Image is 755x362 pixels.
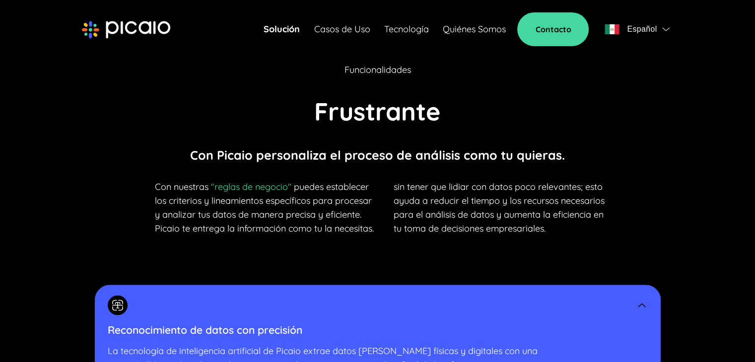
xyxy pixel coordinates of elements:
[384,22,428,36] a: Tecnología
[108,296,128,315] img: func-card-icon
[190,146,565,164] p: Con Picaio personaliza el proceso de análisis como tu quieras.
[344,63,411,77] p: Funcionalidades
[636,300,648,311] img: func-card-arrow
[314,96,441,127] span: Frustrante
[601,19,673,39] button: flagEspañolflag
[314,22,370,36] a: Casos de Uso
[264,22,300,36] a: Solución
[211,181,291,192] span: "reglas de negocio"
[82,21,170,39] img: picaio-logo
[627,22,657,36] span: Español
[605,24,619,34] img: flag
[394,180,617,236] p: sin tener que lidiar con datos poco relevantes; esto ayuda a reducir el tiempo y los recursos nec...
[517,12,589,46] a: Contacto
[108,323,648,337] p: Reconocimiento de datos con precisión
[442,22,505,36] a: Quiénes Somos
[662,27,670,31] img: flag
[155,180,378,236] p: Con nuestras puedes establecer los criterios y lineamientos específicos para procesar y analizar ...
